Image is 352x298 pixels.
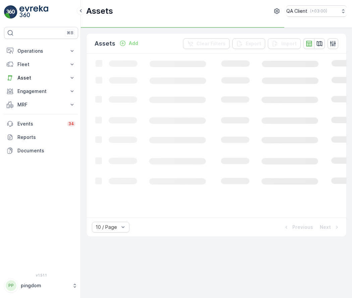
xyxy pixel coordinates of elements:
p: Assets [95,39,115,48]
button: Clear Filters [183,38,230,49]
button: Operations [4,44,78,58]
button: Asset [4,71,78,85]
button: QA Client(+03:00) [286,5,347,17]
p: pingdom [21,282,69,289]
button: Add [117,39,141,47]
p: Documents [17,147,75,154]
img: logo [4,5,17,19]
button: Export [232,38,265,49]
p: Next [320,224,331,231]
p: Import [281,40,297,47]
p: Add [129,40,138,47]
p: QA Client [286,8,307,14]
p: Assets [86,6,113,16]
p: Operations [17,48,65,54]
p: Engagement [17,88,65,95]
p: ⌘B [67,30,73,36]
img: logo_light-DOdMpM7g.png [19,5,48,19]
button: Previous [282,223,314,231]
div: PP [6,280,16,291]
p: Clear Filters [196,40,226,47]
button: Engagement [4,85,78,98]
span: v 1.51.1 [4,273,78,277]
a: Reports [4,131,78,144]
button: PPpingdom [4,279,78,293]
button: Next [319,223,341,231]
p: Events [17,120,63,127]
p: Export [246,40,261,47]
button: Fleet [4,58,78,71]
button: MRF [4,98,78,111]
p: ( +03:00 ) [310,8,327,14]
a: Events34 [4,117,78,131]
a: Documents [4,144,78,157]
p: Reports [17,134,75,141]
p: MRF [17,101,65,108]
p: 34 [68,121,74,127]
p: Previous [292,224,313,231]
p: Fleet [17,61,65,68]
p: Asset [17,74,65,81]
button: Import [268,38,301,49]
